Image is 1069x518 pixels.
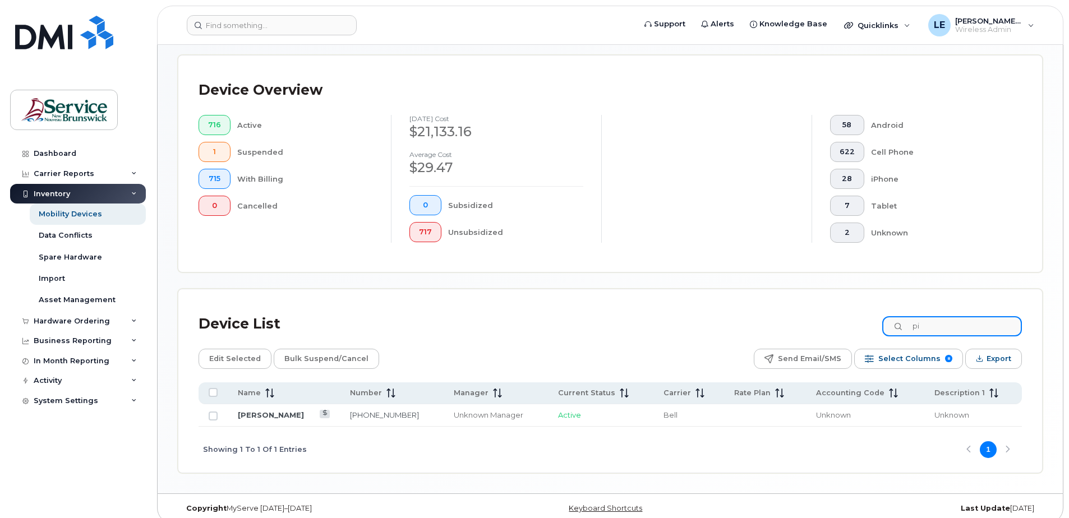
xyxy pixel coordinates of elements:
span: Rate Plan [734,388,771,398]
a: Keyboard Shortcuts [569,504,642,512]
div: iPhone [871,169,1005,189]
span: 28 [840,174,855,183]
span: Description 1 [934,388,985,398]
a: Support [637,13,693,35]
div: Cancelled [237,196,374,216]
span: 2 [840,228,855,237]
div: Quicklinks [836,14,918,36]
span: Alerts [711,18,734,30]
span: Number [350,388,382,398]
button: 1 [199,142,231,162]
span: Showing 1 To 1 Of 1 Entries [203,441,307,458]
button: Bulk Suspend/Cancel [274,349,379,369]
button: 715 [199,169,231,189]
button: 622 [830,142,864,162]
h4: Average cost [409,151,583,158]
span: Bell [663,410,678,419]
span: Manager [454,388,489,398]
div: Active [237,115,374,135]
a: [PHONE_NUMBER] [350,410,419,419]
div: $29.47 [409,158,583,177]
div: Unknown [871,223,1005,243]
span: Support [654,18,685,30]
span: Edit Selected [209,350,261,367]
span: 716 [208,121,221,129]
button: 2 [830,223,864,243]
a: View Last Bill [320,410,330,418]
button: Send Email/SMS [754,349,852,369]
input: Search Device List ... [882,316,1022,336]
button: 717 [409,222,441,242]
div: Tablet [871,196,1005,216]
div: Android [871,115,1005,135]
span: Select Columns [878,350,941,367]
a: Knowledge Base [742,13,835,35]
span: 715 [208,174,221,183]
div: $21,133.16 [409,122,583,141]
button: 7 [830,196,864,216]
span: Unknown [934,410,969,419]
button: 58 [830,115,864,135]
div: Suspended [237,142,374,162]
span: Bulk Suspend/Cancel [284,350,368,367]
span: 1 [208,147,221,156]
button: Export [965,349,1022,369]
span: 0 [208,201,221,210]
strong: Copyright [186,504,227,512]
div: [DATE] [754,504,1043,513]
button: 716 [199,115,231,135]
span: 622 [840,147,855,156]
div: Cell Phone [871,142,1005,162]
span: Knowledge Base [759,18,827,30]
span: Current Status [558,388,615,398]
div: Device Overview [199,76,322,105]
span: Send Email/SMS [778,350,841,367]
a: Alerts [693,13,742,35]
button: 28 [830,169,864,189]
span: Carrier [663,388,691,398]
button: 0 [409,195,441,215]
span: Unknown [816,410,851,419]
button: Edit Selected [199,349,271,369]
span: Export [987,350,1011,367]
span: 7 [840,201,855,210]
div: Subsidized [448,195,584,215]
span: Accounting Code [816,388,884,398]
span: [PERSON_NAME] (SD/DS) [955,16,1022,25]
span: Active [558,410,581,419]
button: Page 1 [980,441,997,458]
input: Find something... [187,15,357,35]
span: 717 [419,228,432,237]
strong: Last Update [961,504,1010,512]
span: Name [238,388,261,398]
div: With Billing [237,169,374,189]
button: 0 [199,196,231,216]
h4: [DATE] cost [409,115,583,122]
button: Select Columns 8 [854,349,963,369]
div: MyServe [DATE]–[DATE] [178,504,466,513]
div: Unknown Manager [454,410,538,420]
a: [PERSON_NAME] [238,410,304,419]
span: LE [934,18,945,32]
div: Unsubsidized [448,222,584,242]
span: 0 [419,201,432,210]
span: 58 [840,121,855,129]
div: Lofstrom, Erin (SD/DS) [920,14,1042,36]
span: Quicklinks [858,21,898,30]
span: Wireless Admin [955,25,1022,34]
span: 8 [945,355,952,362]
div: Device List [199,309,280,339]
